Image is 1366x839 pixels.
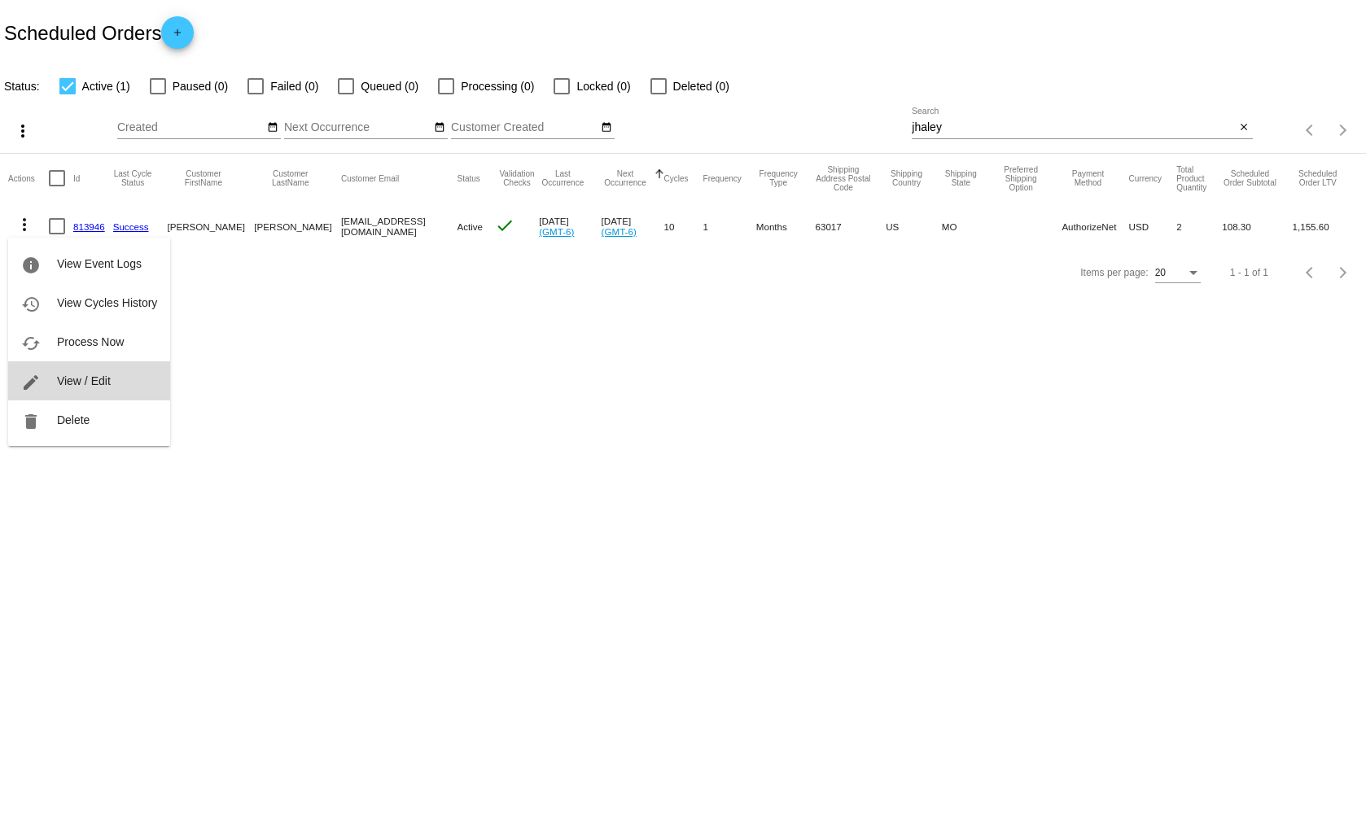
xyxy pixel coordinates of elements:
span: View / Edit [57,374,111,387]
span: Process Now [57,335,124,348]
mat-icon: edit [21,373,41,392]
mat-icon: history [21,295,41,314]
mat-icon: delete [21,412,41,431]
span: View Event Logs [57,257,142,270]
mat-icon: info [21,256,41,275]
mat-icon: cached [21,334,41,353]
span: Delete [57,413,90,426]
span: View Cycles History [57,296,157,309]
